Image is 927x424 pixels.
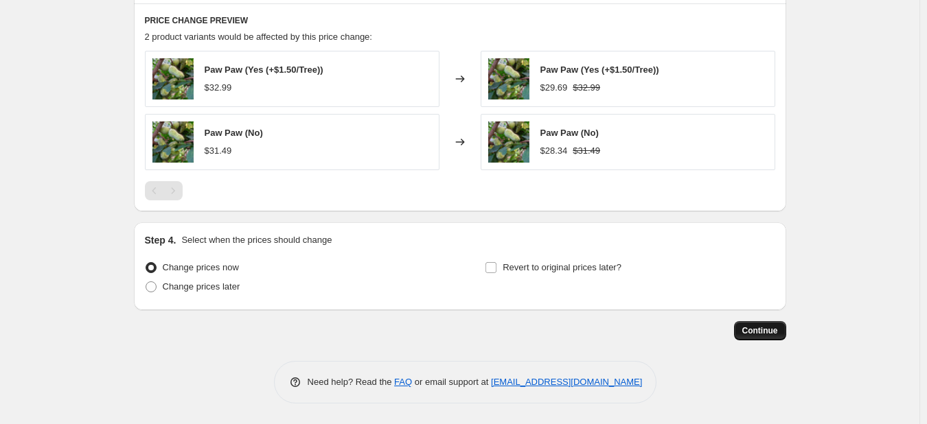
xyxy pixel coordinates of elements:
span: Revert to original prices later? [503,262,621,272]
a: FAQ [394,377,412,387]
span: 2 product variants would be affected by this price change: [145,32,372,42]
img: shutterstock_1183790629_80x.jpg [488,121,529,163]
img: shutterstock_1183790629_80x.jpg [152,58,194,99]
span: Need help? Read the [308,377,395,387]
img: shutterstock_1183790629_80x.jpg [152,121,194,163]
h6: PRICE CHANGE PREVIEW [145,15,775,26]
span: Paw Paw (No) [540,128,599,138]
h2: Step 4. [145,233,176,247]
a: [EMAIL_ADDRESS][DOMAIN_NAME] [491,377,642,387]
button: Continue [734,321,786,340]
span: Paw Paw (No) [205,128,263,138]
img: shutterstock_1183790629_80x.jpg [488,58,529,99]
div: $28.34 [540,144,568,158]
span: Continue [742,325,778,336]
div: $31.49 [205,144,232,158]
div: $29.69 [540,81,568,95]
div: $32.99 [205,81,232,95]
span: Change prices later [163,281,240,292]
span: Paw Paw (Yes (+$1.50/Tree)) [205,64,323,75]
span: or email support at [412,377,491,387]
span: Change prices now [163,262,239,272]
strike: $32.99 [573,81,600,95]
p: Select when the prices should change [181,233,332,247]
nav: Pagination [145,181,183,200]
strike: $31.49 [573,144,600,158]
span: Paw Paw (Yes (+$1.50/Tree)) [540,64,659,75]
